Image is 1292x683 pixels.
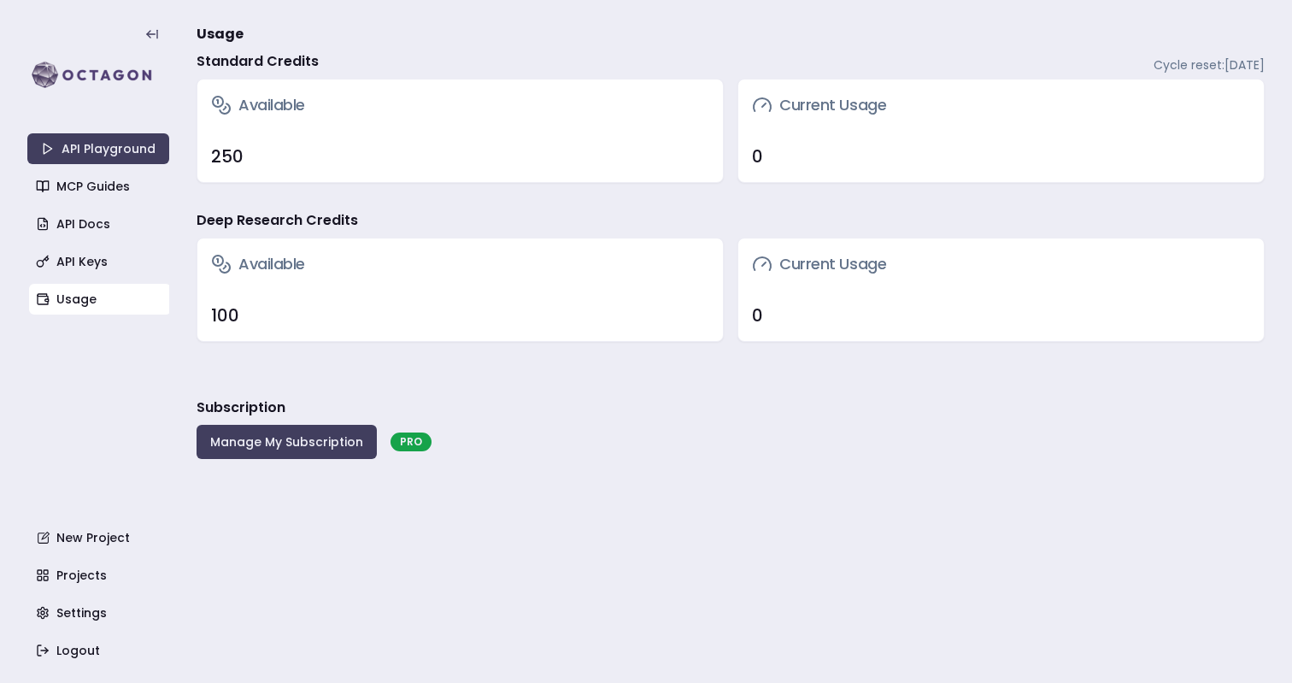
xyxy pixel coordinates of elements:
[29,246,171,277] a: API Keys
[211,144,709,168] div: 250
[29,598,171,628] a: Settings
[29,171,171,202] a: MCP Guides
[391,433,432,451] div: PRO
[197,210,358,231] h4: Deep Research Credits
[29,560,171,591] a: Projects
[752,144,1250,168] div: 0
[197,425,377,459] button: Manage My Subscription
[752,93,886,117] h3: Current Usage
[211,252,305,276] h3: Available
[27,58,169,92] img: logo-rect-yK7x_WSZ.svg
[211,303,709,327] div: 100
[211,93,305,117] h3: Available
[752,252,886,276] h3: Current Usage
[752,303,1250,327] div: 0
[29,284,171,315] a: Usage
[197,24,244,44] span: Usage
[29,209,171,239] a: API Docs
[29,522,171,553] a: New Project
[27,133,169,164] a: API Playground
[1154,56,1265,74] span: Cycle reset: [DATE]
[29,635,171,666] a: Logout
[197,397,285,418] h3: Subscription
[197,51,319,72] h4: Standard Credits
